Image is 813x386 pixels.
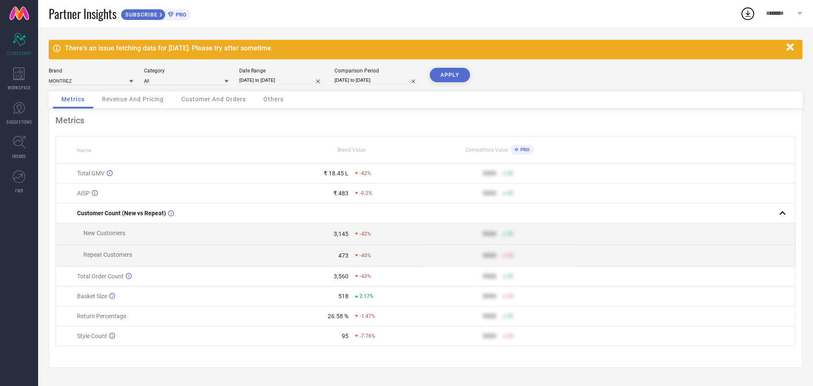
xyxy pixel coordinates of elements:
[740,6,755,21] div: Open download list
[483,252,496,259] div: 9999
[342,333,348,339] div: 95
[61,96,85,103] span: Metrics
[359,273,371,279] span: -43%
[507,190,513,196] span: 50
[465,147,508,153] span: Competitors Value
[483,190,496,197] div: 9999
[337,147,365,153] span: Brand Value
[181,96,246,103] span: Customer And Orders
[359,190,372,196] span: -0.2%
[324,170,348,177] div: ₹ 18.45 L
[338,252,348,259] div: 473
[335,76,419,85] input: Select comparison period
[359,170,371,176] span: -42%
[507,231,513,237] span: 50
[49,68,133,74] div: Brand
[483,170,496,177] div: 9999
[430,68,470,82] button: APPLY
[359,253,371,258] span: -40%
[507,273,513,279] span: 50
[359,231,371,237] span: -42%
[518,147,530,153] span: PRO
[483,230,496,237] div: 9999
[334,230,348,237] div: 3,145
[359,333,375,339] span: -7.76%
[483,293,496,300] div: 9999
[77,293,107,300] span: Basket Size
[507,333,513,339] span: 50
[483,273,496,280] div: 9999
[83,251,132,258] span: Repeat Customers
[121,11,160,18] span: SUBSCRIBE
[12,153,26,159] span: TRENDS
[6,119,32,125] span: SUGGESTIONS
[83,230,125,236] span: New Customers
[338,293,348,300] div: 518
[507,293,513,299] span: 50
[263,96,284,103] span: Others
[15,187,23,194] span: FWD
[334,273,348,280] div: 3,560
[359,293,373,299] span: 2.17%
[7,50,32,56] span: SCORECARDS
[49,5,116,22] span: Partner Insights
[77,333,107,339] span: Style Count
[328,313,348,319] div: 26.58 %
[144,68,229,74] div: Category
[335,68,419,74] div: Comparison Period
[239,68,324,74] div: Date Range
[77,210,166,217] span: Customer Count (New vs Repeat)
[507,170,513,176] span: 50
[55,115,796,125] div: Metrics
[174,11,186,18] span: PRO
[121,7,191,20] a: SUBSCRIBEPRO
[102,96,164,103] span: Revenue And Pricing
[359,313,375,319] span: -1.47%
[507,313,513,319] span: 50
[77,190,90,197] span: AISP
[239,76,324,85] input: Select date range
[65,44,782,52] div: There's an issue fetching data for [DATE]. Please try after sometime.
[77,170,105,177] span: Total GMV
[77,147,91,153] span: Name
[333,190,348,197] div: ₹ 483
[77,273,124,280] span: Total Order Count
[507,253,513,258] span: 50
[483,333,496,339] div: 9999
[77,313,126,319] span: Return Percentage
[483,313,496,319] div: 9999
[8,84,31,91] span: WORKSPACE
